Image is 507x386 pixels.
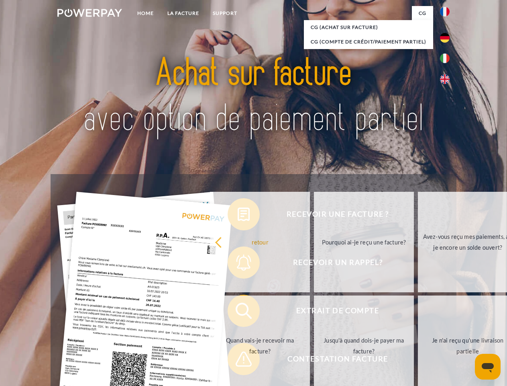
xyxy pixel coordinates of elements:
a: LA FACTURE [161,6,206,21]
a: Home [130,6,161,21]
img: title-powerpay_fr.svg [77,39,430,154]
iframe: Bouton de lancement de la fenêtre de messagerie [475,354,501,380]
img: en [440,74,450,84]
a: CG [412,6,433,21]
div: retour [215,236,305,247]
img: fr [440,7,450,16]
img: logo-powerpay-white.svg [57,9,122,17]
div: Jusqu'à quand dois-je payer ma facture? [319,335,409,357]
img: it [440,53,450,63]
img: de [440,33,450,43]
a: CG (achat sur facture) [304,20,433,35]
a: CG (Compte de crédit/paiement partiel) [304,35,433,49]
div: Pourquoi ai-je reçu une facture? [319,236,409,247]
div: Quand vais-je recevoir ma facture? [215,335,305,357]
a: Support [206,6,244,21]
